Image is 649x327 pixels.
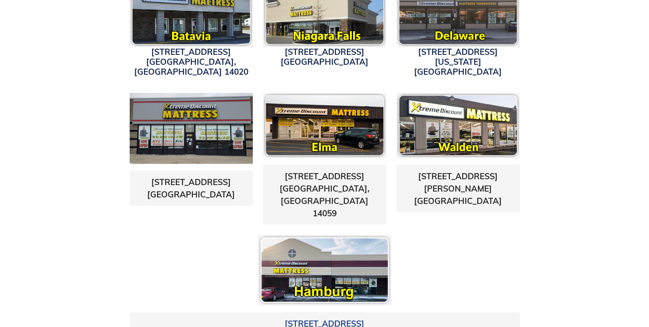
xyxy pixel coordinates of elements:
[281,47,368,67] a: [STREET_ADDRESS][GEOGRAPHIC_DATA]
[263,93,386,158] img: pf-8166afa1--elmaicon.png
[414,171,502,206] a: [STREET_ADDRESS][PERSON_NAME][GEOGRAPHIC_DATA]
[397,93,520,158] img: pf-16118c81--waldenicon.png
[280,171,369,218] a: [STREET_ADDRESS][GEOGRAPHIC_DATA], [GEOGRAPHIC_DATA] 14059
[414,47,502,77] a: [STREET_ADDRESS][US_STATE][GEOGRAPHIC_DATA]
[147,177,235,199] a: [STREET_ADDRESS][GEOGRAPHIC_DATA]
[258,235,391,305] img: pf-66afa184--hamburgloc.png
[134,47,248,77] a: [STREET_ADDRESS][GEOGRAPHIC_DATA], [GEOGRAPHIC_DATA] 14020
[130,93,253,164] img: transit-store-photo2-1642015179745.jpg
